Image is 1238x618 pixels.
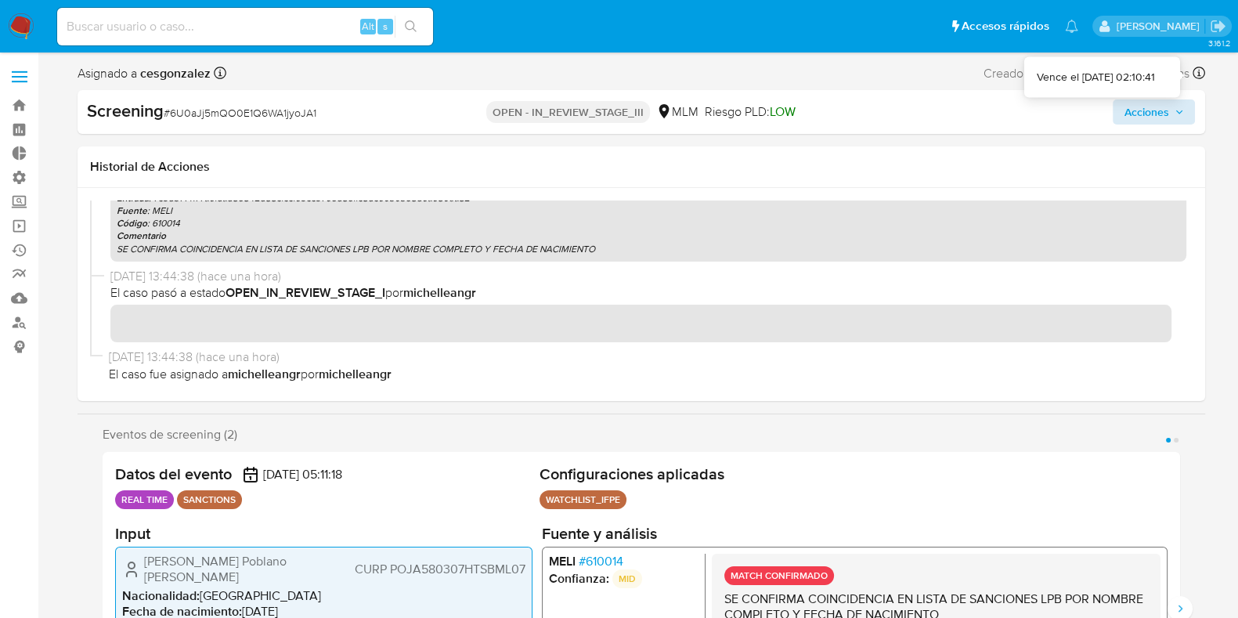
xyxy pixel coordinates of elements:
[1124,99,1168,125] span: Acciones
[87,98,164,123] b: Screening
[1113,99,1195,125] button: Acciones
[383,19,388,34] span: s
[486,101,650,123] p: OPEN - IN_REVIEW_STAGE_III
[1065,20,1078,33] a: Notificaciones
[1037,70,1155,85] div: Vence el [DATE] 02:10:41
[57,16,433,37] input: Buscar usuario o caso...
[362,19,374,34] span: Alt
[962,18,1049,34] span: Accesos rápidos
[705,103,796,121] span: Riesgo PLD:
[1210,18,1226,34] a: Salir
[770,103,796,121] span: LOW
[984,63,1093,84] div: Creado el: [DATE]
[137,64,211,82] b: cesgonzalez
[78,65,211,82] span: Asignado a
[656,103,698,121] div: MLM
[395,16,427,38] button: search-icon
[164,105,316,121] span: # 6U0aJj5mQO0E1Q6WA1jyoJA1
[1116,19,1204,34] p: federico.pizzingrilli@mercadolibre.com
